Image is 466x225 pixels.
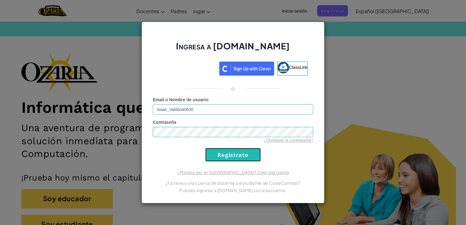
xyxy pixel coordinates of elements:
span: Email o Nombre de usuario [153,97,208,102]
p: ¿Ya tienes una cuenta de docente o estudiante de CodeCombat? [153,179,313,187]
label: : [153,97,210,103]
img: classlink-logo-small.png [278,62,289,73]
iframe: Diálogo de Acceder con Google [341,6,460,89]
span: ClassLink [289,65,308,70]
h2: Ingresa a [DOMAIN_NAME] [153,40,313,58]
a: ¿Olvidaste la contraseña? [263,138,313,143]
a: ¿Primera vez en [GEOGRAPHIC_DATA]? Crea una cuenta [177,170,289,175]
p: Puedes ingresar a [DOMAIN_NAME] con esa cuenta. [153,187,313,194]
span: Contraseña [153,120,176,125]
p: o [231,85,235,92]
input: Regístrate [205,148,261,162]
iframe: Botón de Acceder con Google [155,61,219,74]
img: clever_sso_button@2x.png [219,62,274,76]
